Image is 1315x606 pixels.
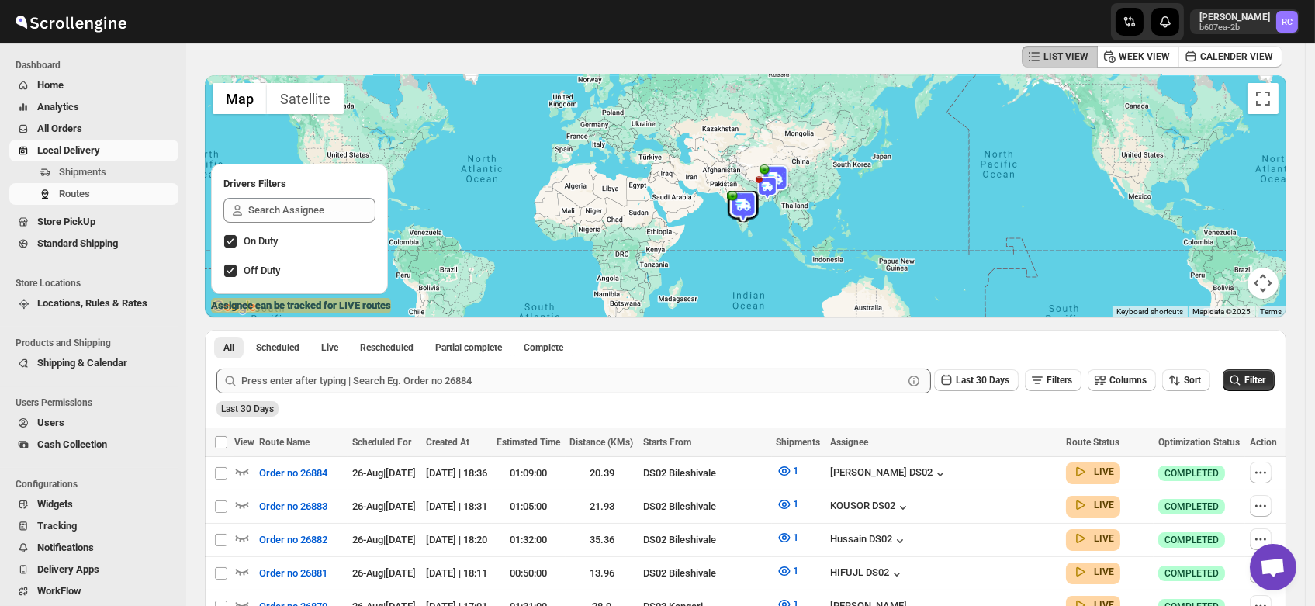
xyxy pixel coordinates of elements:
span: 1 [794,498,799,510]
span: Home [37,79,64,91]
span: Filters [1047,375,1072,386]
b: LIVE [1094,566,1114,577]
span: Complete [524,341,563,354]
span: 1 [794,465,799,476]
span: Columns [1109,375,1147,386]
button: Filter [1223,369,1275,391]
span: Rescheduled [360,341,414,354]
button: Columns [1088,369,1156,391]
div: 01:32:00 [497,532,560,548]
div: [DATE] | 18:20 [426,532,487,548]
a: Terms (opens in new tab) [1260,307,1282,316]
span: Estimated Time [497,437,560,448]
span: 1 [794,532,799,543]
button: Keyboard shortcuts [1116,306,1183,317]
div: DS02 Bileshivale [643,499,767,514]
span: Partial complete [435,341,502,354]
div: 01:05:00 [497,499,560,514]
button: Filters [1025,369,1081,391]
span: COMPLETED [1164,534,1219,546]
h2: Drivers Filters [223,176,375,192]
span: 26-Aug | [DATE] [352,567,417,579]
span: Action [1250,437,1277,448]
span: LIST VIEW [1043,50,1088,63]
div: [DATE] | 18:36 [426,466,487,481]
img: ScrollEngine [12,2,129,41]
span: Routes [59,188,90,199]
button: Notifications [9,537,178,559]
button: LIVE [1072,531,1114,546]
span: 26-Aug | [DATE] [352,534,417,545]
button: Order no 26882 [250,528,337,552]
span: Shipments [777,437,821,448]
button: CALENDER VIEW [1178,46,1282,68]
button: LIVE [1072,564,1114,580]
button: All Orders [9,118,178,140]
span: Notifications [37,542,94,553]
span: Map data ©2025 [1192,307,1251,316]
a: Open this area in Google Maps (opens a new window) [209,297,260,317]
button: Order no 26884 [250,461,337,486]
span: 26-Aug | [DATE] [352,500,417,512]
button: Tracking [9,515,178,537]
span: WorkFlow [37,585,81,597]
button: KOUSOR DS02 [830,500,911,515]
span: Standard Shipping [37,237,118,249]
button: WorkFlow [9,580,178,602]
span: 1 [794,565,799,577]
b: LIVE [1094,533,1114,544]
button: Toggle fullscreen view [1248,83,1279,114]
span: Filter [1244,375,1265,386]
label: Assignee can be tracked for LIVE routes [211,298,391,313]
span: Starts From [643,437,691,448]
span: Store PickUp [37,216,95,227]
button: Map camera controls [1248,268,1279,299]
div: 01:09:00 [497,466,560,481]
button: LIVE [1072,497,1114,513]
span: Users Permissions [16,396,178,409]
span: Off Duty [244,265,280,276]
span: Created At [426,437,469,448]
button: Analytics [9,96,178,118]
button: HIFUJL DS02 [830,566,905,582]
span: Order no 26884 [259,466,327,481]
button: Show street map [213,83,267,114]
span: Users [37,417,64,428]
span: 26-Aug | [DATE] [352,467,417,479]
span: Dashboard [16,59,178,71]
span: Route Name [259,437,310,448]
span: Order no 26881 [259,566,327,581]
button: Hussain DS02 [830,533,908,549]
div: DS02 Bileshivale [643,566,767,581]
span: Live [321,341,338,354]
a: Open chat [1250,544,1296,590]
div: 21.93 [570,499,634,514]
b: LIVE [1094,466,1114,477]
div: 00:50:00 [497,566,560,581]
button: Users [9,412,178,434]
span: Scheduled [256,341,299,354]
button: 1 [767,459,808,483]
button: Last 30 Days [934,369,1019,391]
b: LIVE [1094,500,1114,511]
span: Cash Collection [37,438,107,450]
span: Tracking [37,520,77,532]
button: Order no 26883 [250,494,337,519]
span: Distance (KMs) [570,437,634,448]
button: Sort [1162,369,1210,391]
span: Store Locations [16,277,178,289]
button: Order no 26881 [250,561,337,586]
div: 35.36 [570,532,634,548]
span: Configurations [16,478,178,490]
button: Cash Collection [9,434,178,455]
span: COMPLETED [1164,567,1219,580]
img: Google [209,297,260,317]
span: All Orders [37,123,82,134]
p: b607ea-2b [1199,23,1270,33]
span: Route Status [1066,437,1119,448]
button: [PERSON_NAME] DS02 [830,466,948,482]
button: User menu [1190,9,1299,34]
button: Widgets [9,493,178,515]
span: View [234,437,254,448]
